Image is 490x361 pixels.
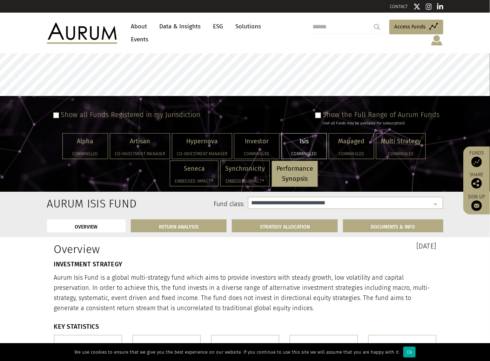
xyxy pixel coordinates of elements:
p: Isis [286,136,322,147]
a: About [128,20,151,33]
div: (not all Funds may be available for subscription) [323,120,440,127]
img: Aurum [47,22,117,43]
h2: Aurum Isis Fund [47,197,104,210]
a: Access Funds [389,20,443,34]
h5: Embedded Impact® [175,179,214,183]
a: ESG [210,20,227,33]
p: Hypernova [177,136,227,147]
img: Linkedin icon [437,3,443,10]
div: Ok [403,347,416,357]
h3: [DATE] [250,243,436,250]
h5: Commingled [334,152,369,156]
p: Performance Synopsis [276,164,313,184]
p: Managed [334,136,369,147]
a: Solutions [232,20,265,33]
img: Twitter icon [414,3,421,10]
a: Data & Insights [156,20,204,33]
input: Submit [370,20,384,34]
img: Share this post [471,178,482,189]
strong: KEY STATISTICS [54,323,99,331]
a: Sign up [467,194,486,211]
img: Instagram icon [426,3,432,10]
img: Access Funds [471,157,482,167]
div: Share [467,172,486,189]
h5: Embedded Impact® [225,179,265,183]
p: Investor [239,136,275,147]
span: Access Funds [395,22,426,31]
p: Seneca [175,164,214,174]
a: Events [128,33,149,46]
a: STRATEGY ALLOCATION [232,219,338,232]
h5: Co-investment Manager [177,152,227,156]
h5: Commingled [239,152,275,156]
a: Funds [467,150,486,167]
p: Synchronicity [225,164,265,174]
p: Aurum Isis Fund is a global multi-strategy fund which aims to provide investors with steady growt... [54,273,436,313]
label: Show all Funds Registered in my Jurisdiction [61,110,201,119]
h1: Overview [54,243,240,256]
label: Show the Full Range of Aurum Funds [323,110,440,119]
p: Multi Strategy [381,136,421,147]
h5: Co-investment Manager [115,152,165,156]
img: Sign up to our newsletter [471,200,482,211]
h5: Commingled [67,152,103,156]
a: RETURN ANALYSIS [131,219,227,232]
p: Artisan [115,136,165,147]
img: account-icon.svg [430,34,443,46]
a: DOCUMENTS & INFO [343,219,443,232]
a: CONTACT [390,4,408,9]
h5: Commingled [286,152,322,156]
p: Alpha [67,136,103,147]
label: Fund class: [115,200,245,209]
h5: Commingled [381,152,421,156]
strong: INVESTMENT STRATEGY [54,260,122,268]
